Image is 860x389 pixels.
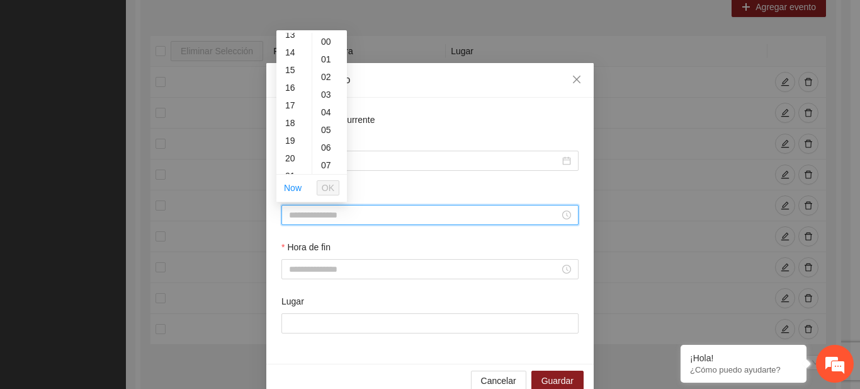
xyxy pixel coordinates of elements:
button: OK [317,180,339,195]
div: 03 [312,86,347,103]
div: 06 [312,139,347,156]
div: 00 [312,33,347,50]
label: Lugar [281,294,304,308]
div: ¡Hola! [690,353,797,363]
div: Agregar evento [281,73,579,87]
div: 07 [312,156,347,174]
div: 20 [276,149,312,167]
div: 16 [276,79,312,96]
input: Lugar [281,313,579,334]
div: 19 [276,132,312,149]
div: 05 [312,121,347,139]
input: Fecha [289,154,560,168]
div: 14 [276,44,312,61]
p: ¿Cómo puedo ayudarte? [690,365,797,374]
a: Now [284,183,302,193]
span: Cancelar [481,374,516,388]
div: 17 [276,96,312,114]
div: 21 [276,167,312,185]
span: Estamos en línea. [73,124,174,252]
input: Hora de inicio [289,208,560,222]
div: Chatee con nosotros ahora [65,64,212,81]
textarea: Escriba su mensaje y pulse “Intro” [6,257,240,301]
div: Minimizar ventana de chat en vivo [207,6,237,37]
span: close [572,74,582,84]
div: 18 [276,114,312,132]
span: Guardar [541,374,574,388]
label: Hora de fin [281,240,331,254]
div: 15 [276,61,312,79]
input: Hora de fin [289,262,560,276]
div: 02 [312,68,347,86]
div: 04 [312,103,347,121]
button: Close [560,63,594,97]
div: 13 [276,26,312,44]
div: 01 [312,50,347,68]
